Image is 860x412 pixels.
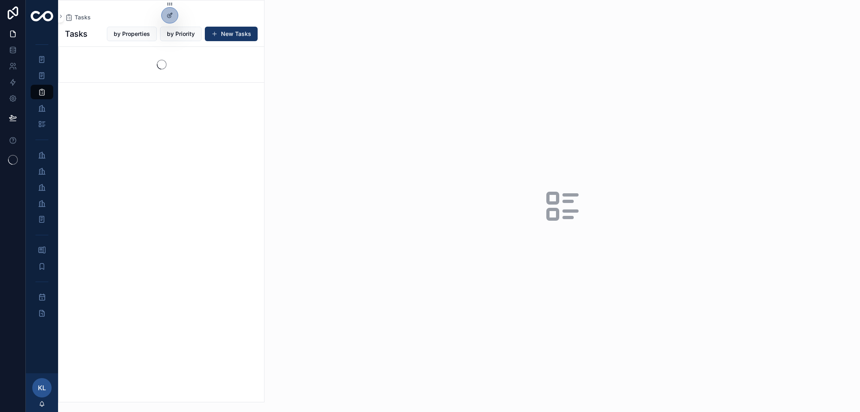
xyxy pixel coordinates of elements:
button: New Tasks [205,27,258,41]
span: by Properties [114,30,150,38]
button: by Priority [160,27,202,41]
button: by Properties [107,27,157,41]
span: by Priority [167,30,195,38]
h1: Tasks [65,28,87,40]
div: scrollable content [26,32,58,331]
img: App logo [31,11,53,21]
a: Tasks [65,13,91,21]
span: Tasks [75,13,91,21]
span: KL [38,383,46,393]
